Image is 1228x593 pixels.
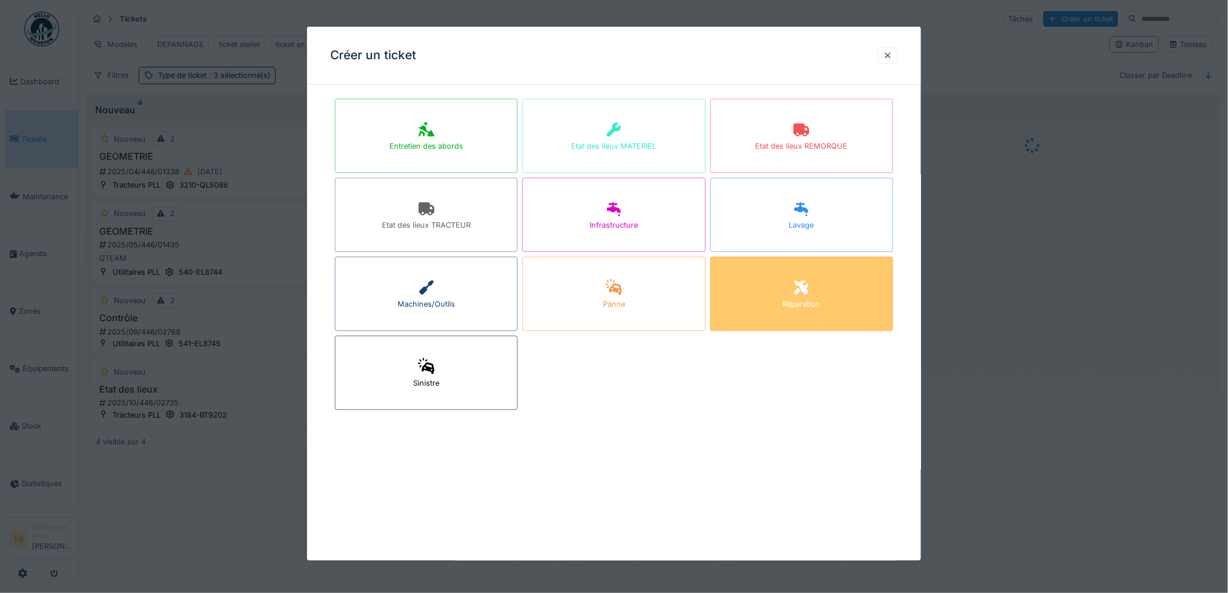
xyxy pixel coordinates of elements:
[783,299,821,310] div: Réparation
[398,299,455,310] div: Machines/Outils
[756,141,848,152] div: Etat des lieux REMORQUE
[590,220,638,231] div: Infrastructure
[413,378,439,389] div: Sinistre
[382,220,471,231] div: Etat des lieux TRACTEUR
[571,141,656,152] div: Etat des lieux MATERIEL
[389,141,463,152] div: Entretien des abords
[330,48,416,63] h3: Créer un ticket
[603,299,625,310] div: Panne
[789,220,814,231] div: Lavage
